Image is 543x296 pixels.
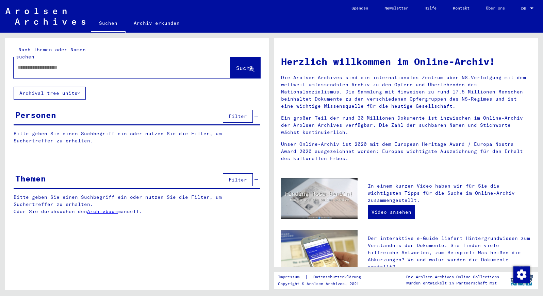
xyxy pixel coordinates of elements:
h1: Herzlich willkommen im Online-Archiv! [281,54,531,69]
img: yv_logo.png [509,272,534,289]
p: Ein großer Teil der rund 30 Millionen Dokumente ist inzwischen im Online-Archiv der Arolsen Archi... [281,115,531,136]
div: Zustimmung ändern [513,266,529,282]
p: Copyright © Arolsen Archives, 2021 [278,281,369,287]
div: Themen [15,172,46,185]
span: DE [521,6,529,11]
button: Suche [230,57,260,78]
img: Zustimmung ändern [513,266,530,283]
button: Filter [223,110,253,123]
a: Archiv erkunden [126,15,188,31]
a: Video ansehen [368,205,415,219]
img: Arolsen_neg.svg [5,8,85,25]
span: Suche [236,65,253,71]
p: Der interaktive e-Guide liefert Hintergrundwissen zum Verständnis der Dokumente. Sie finden viele... [368,235,531,271]
div: Personen [15,109,56,121]
p: Unser Online-Archiv ist 2020 mit dem European Heritage Award / Europa Nostra Award 2020 ausgezeic... [281,141,531,162]
p: Bitte geben Sie einen Suchbegriff ein oder nutzen Sie die Filter, um Suchertreffer zu erhalten. [14,130,260,144]
span: Filter [229,177,247,183]
button: Filter [223,173,253,186]
a: Archivbaum [87,208,118,214]
mat-label: Nach Themen oder Namen suchen [16,47,86,60]
span: Filter [229,113,247,119]
p: wurden entwickelt in Partnerschaft mit [406,280,499,286]
img: eguide.jpg [281,230,358,281]
button: Archival tree units [14,87,86,100]
p: Bitte geben Sie einen Suchbegriff ein oder nutzen Sie die Filter, um Suchertreffer zu erhalten. O... [14,194,260,215]
p: In einem kurzen Video haben wir für Sie die wichtigsten Tipps für die Suche im Online-Archiv zusa... [368,182,531,204]
p: Die Arolsen Archives sind ein internationales Zentrum über NS-Verfolgung mit dem weltweit umfasse... [281,74,531,110]
a: Datenschutzerklärung [308,274,369,281]
a: Impressum [278,274,305,281]
p: Die Arolsen Archives Online-Collections [406,274,499,280]
img: video.jpg [281,178,358,219]
a: Suchen [91,15,126,33]
div: | [278,274,369,281]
